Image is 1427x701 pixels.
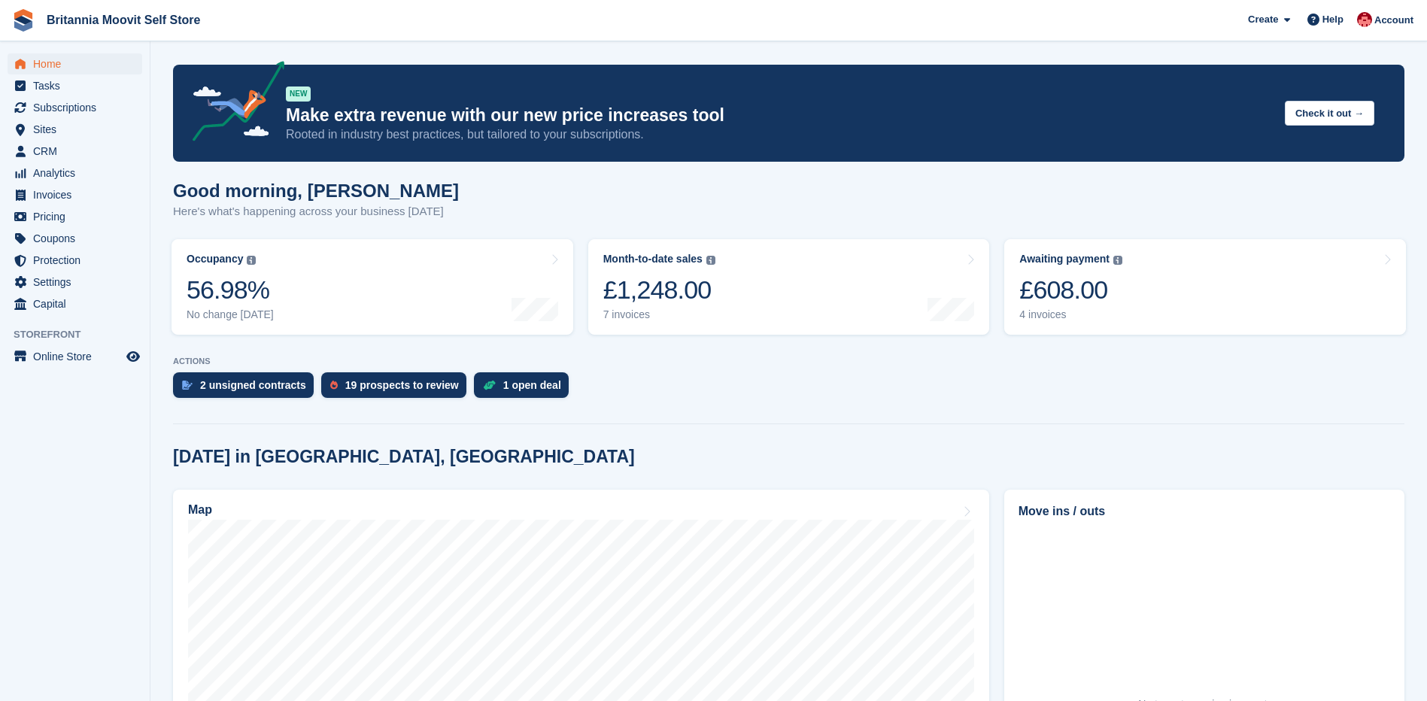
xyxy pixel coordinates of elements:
span: Protection [33,250,123,271]
div: 56.98% [187,275,274,305]
span: Coupons [33,228,123,249]
p: Make extra revenue with our new price increases tool [286,105,1273,126]
p: Rooted in industry best practices, but tailored to your subscriptions. [286,126,1273,143]
span: Account [1374,13,1413,28]
h1: Good morning, [PERSON_NAME] [173,181,459,201]
a: menu [8,75,142,96]
img: deal-1b604bf984904fb50ccaf53a9ad4b4a5d6e5aea283cecdc64d6e3604feb123c2.svg [483,380,496,390]
img: icon-info-grey-7440780725fd019a000dd9b08b2336e03edf1995a4989e88bcd33f0948082b44.svg [247,256,256,265]
span: Subscriptions [33,97,123,118]
div: £1,248.00 [603,275,715,305]
span: Home [33,53,123,74]
h2: Map [188,503,212,517]
span: Analytics [33,162,123,184]
span: Storefront [14,327,150,342]
span: Capital [33,293,123,314]
p: ACTIONS [173,357,1404,366]
span: Create [1248,12,1278,27]
img: contract_signature_icon-13c848040528278c33f63329250d36e43548de30e8caae1d1a13099fd9432cc5.svg [182,381,193,390]
a: 19 prospects to review [321,372,474,405]
a: Occupancy 56.98% No change [DATE] [172,239,573,335]
span: Sites [33,119,123,140]
div: NEW [286,86,311,102]
div: Occupancy [187,253,243,266]
img: prospect-51fa495bee0391a8d652442698ab0144808aea92771e9ea1ae160a38d050c398.svg [330,381,338,390]
div: 2 unsigned contracts [200,379,306,391]
a: menu [8,184,142,205]
div: 4 invoices [1019,308,1122,321]
h2: Move ins / outs [1019,502,1390,520]
div: No change [DATE] [187,308,274,321]
img: stora-icon-8386f47178a22dfd0bd8f6a31ec36ba5ce8667c1dd55bd0f319d3a0aa187defe.svg [12,9,35,32]
a: menu [8,346,142,367]
a: menu [8,97,142,118]
div: 19 prospects to review [345,379,459,391]
span: Online Store [33,346,123,367]
img: icon-info-grey-7440780725fd019a000dd9b08b2336e03edf1995a4989e88bcd33f0948082b44.svg [706,256,715,265]
a: menu [8,228,142,249]
span: CRM [33,141,123,162]
span: Tasks [33,75,123,96]
a: Month-to-date sales £1,248.00 7 invoices [588,239,990,335]
div: Month-to-date sales [603,253,703,266]
p: Here's what's happening across your business [DATE] [173,203,459,220]
a: menu [8,141,142,162]
div: 1 open deal [503,379,561,391]
a: menu [8,293,142,314]
a: menu [8,250,142,271]
span: Help [1322,12,1344,27]
span: Pricing [33,206,123,227]
a: Britannia Moovit Self Store [41,8,206,32]
div: Awaiting payment [1019,253,1110,266]
a: menu [8,119,142,140]
span: Invoices [33,184,123,205]
a: menu [8,162,142,184]
a: 1 open deal [474,372,576,405]
img: price-adjustments-announcement-icon-8257ccfd72463d97f412b2fc003d46551f7dbcb40ab6d574587a9cd5c0d94... [180,61,285,147]
h2: [DATE] in [GEOGRAPHIC_DATA], [GEOGRAPHIC_DATA] [173,447,635,467]
a: menu [8,272,142,293]
div: £608.00 [1019,275,1122,305]
img: icon-info-grey-7440780725fd019a000dd9b08b2336e03edf1995a4989e88bcd33f0948082b44.svg [1113,256,1122,265]
a: menu [8,206,142,227]
a: Awaiting payment £608.00 4 invoices [1004,239,1406,335]
a: Preview store [124,347,142,366]
a: 2 unsigned contracts [173,372,321,405]
span: Settings [33,272,123,293]
button: Check it out → [1285,101,1374,126]
img: Jo Jopson [1357,12,1372,27]
a: menu [8,53,142,74]
div: 7 invoices [603,308,715,321]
